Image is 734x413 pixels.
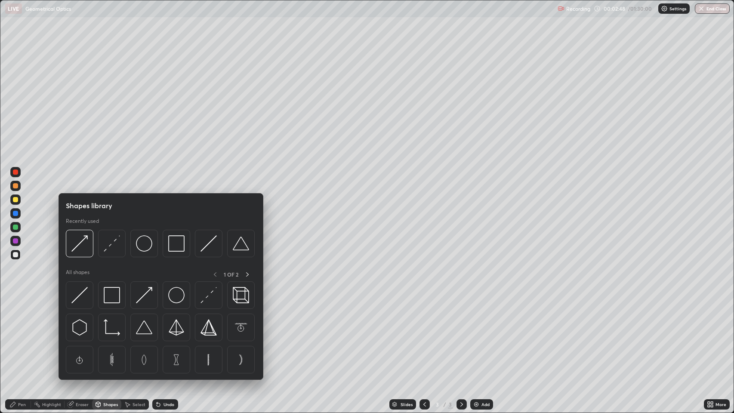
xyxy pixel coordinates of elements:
[669,6,686,11] p: Settings
[18,402,26,407] div: Pen
[104,235,120,252] img: svg+xml;charset=utf-8,%3Csvg%20xmlns%3D%22http%3A%2F%2Fwww.w3.org%2F2000%2Fsvg%22%20width%3D%2230...
[448,401,453,408] div: 3
[136,287,152,303] img: svg+xml;charset=utf-8,%3Csvg%20xmlns%3D%22http%3A%2F%2Fwww.w3.org%2F2000%2Fsvg%22%20width%3D%2230...
[224,271,238,278] p: 1 OF 2
[168,287,185,303] img: svg+xml;charset=utf-8,%3Csvg%20xmlns%3D%22http%3A%2F%2Fwww.w3.org%2F2000%2Fsvg%22%20width%3D%2236...
[695,3,730,14] button: End Class
[76,402,89,407] div: Eraser
[233,235,249,252] img: svg+xml;charset=utf-8,%3Csvg%20xmlns%3D%22http%3A%2F%2Fwww.w3.org%2F2000%2Fsvg%22%20width%3D%2238...
[42,402,61,407] div: Highlight
[71,235,88,252] img: svg+xml;charset=utf-8,%3Csvg%20xmlns%3D%22http%3A%2F%2Fwww.w3.org%2F2000%2Fsvg%22%20width%3D%2230...
[25,5,71,12] p: Geometrical Optics
[71,351,88,368] img: svg+xml;charset=utf-8,%3Csvg%20xmlns%3D%22http%3A%2F%2Fwww.w3.org%2F2000%2Fsvg%22%20width%3D%2265...
[71,319,88,336] img: svg+xml;charset=utf-8,%3Csvg%20xmlns%3D%22http%3A%2F%2Fwww.w3.org%2F2000%2Fsvg%22%20width%3D%2230...
[66,218,99,225] p: Recently used
[444,402,446,407] div: /
[661,5,668,12] img: class-settings-icons
[233,319,249,336] img: svg+xml;charset=utf-8,%3Csvg%20xmlns%3D%22http%3A%2F%2Fwww.w3.org%2F2000%2Fsvg%22%20width%3D%2265...
[200,287,217,303] img: svg+xml;charset=utf-8,%3Csvg%20xmlns%3D%22http%3A%2F%2Fwww.w3.org%2F2000%2Fsvg%22%20width%3D%2230...
[163,402,174,407] div: Undo
[558,5,564,12] img: recording.375f2c34.svg
[133,402,145,407] div: Select
[200,235,217,252] img: svg+xml;charset=utf-8,%3Csvg%20xmlns%3D%22http%3A%2F%2Fwww.w3.org%2F2000%2Fsvg%22%20width%3D%2230...
[200,319,217,336] img: svg+xml;charset=utf-8,%3Csvg%20xmlns%3D%22http%3A%2F%2Fwww.w3.org%2F2000%2Fsvg%22%20width%3D%2234...
[136,351,152,368] img: svg+xml;charset=utf-8,%3Csvg%20xmlns%3D%22http%3A%2F%2Fwww.w3.org%2F2000%2Fsvg%22%20width%3D%2265...
[103,402,118,407] div: Shapes
[433,402,442,407] div: 3
[8,5,19,12] p: LIVE
[698,5,705,12] img: end-class-cross
[401,402,413,407] div: Slides
[71,287,88,303] img: svg+xml;charset=utf-8,%3Csvg%20xmlns%3D%22http%3A%2F%2Fwww.w3.org%2F2000%2Fsvg%22%20width%3D%2230...
[104,287,120,303] img: svg+xml;charset=utf-8,%3Csvg%20xmlns%3D%22http%3A%2F%2Fwww.w3.org%2F2000%2Fsvg%22%20width%3D%2234...
[168,235,185,252] img: svg+xml;charset=utf-8,%3Csvg%20xmlns%3D%22http%3A%2F%2Fwww.w3.org%2F2000%2Fsvg%22%20width%3D%2234...
[168,351,185,368] img: svg+xml;charset=utf-8,%3Csvg%20xmlns%3D%22http%3A%2F%2Fwww.w3.org%2F2000%2Fsvg%22%20width%3D%2265...
[481,402,490,407] div: Add
[168,319,185,336] img: svg+xml;charset=utf-8,%3Csvg%20xmlns%3D%22http%3A%2F%2Fwww.w3.org%2F2000%2Fsvg%22%20width%3D%2234...
[66,200,112,211] h5: Shapes library
[233,287,249,303] img: svg+xml;charset=utf-8,%3Csvg%20xmlns%3D%22http%3A%2F%2Fwww.w3.org%2F2000%2Fsvg%22%20width%3D%2235...
[200,351,217,368] img: svg+xml;charset=utf-8,%3Csvg%20xmlns%3D%22http%3A%2F%2Fwww.w3.org%2F2000%2Fsvg%22%20width%3D%2265...
[566,6,590,12] p: Recording
[715,402,726,407] div: More
[66,269,89,280] p: All shapes
[233,351,249,368] img: svg+xml;charset=utf-8,%3Csvg%20xmlns%3D%22http%3A%2F%2Fwww.w3.org%2F2000%2Fsvg%22%20width%3D%2265...
[473,401,480,408] img: add-slide-button
[136,235,152,252] img: svg+xml;charset=utf-8,%3Csvg%20xmlns%3D%22http%3A%2F%2Fwww.w3.org%2F2000%2Fsvg%22%20width%3D%2236...
[136,319,152,336] img: svg+xml;charset=utf-8,%3Csvg%20xmlns%3D%22http%3A%2F%2Fwww.w3.org%2F2000%2Fsvg%22%20width%3D%2238...
[104,319,120,336] img: svg+xml;charset=utf-8,%3Csvg%20xmlns%3D%22http%3A%2F%2Fwww.w3.org%2F2000%2Fsvg%22%20width%3D%2233...
[104,351,120,368] img: svg+xml;charset=utf-8,%3Csvg%20xmlns%3D%22http%3A%2F%2Fwww.w3.org%2F2000%2Fsvg%22%20width%3D%2265...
